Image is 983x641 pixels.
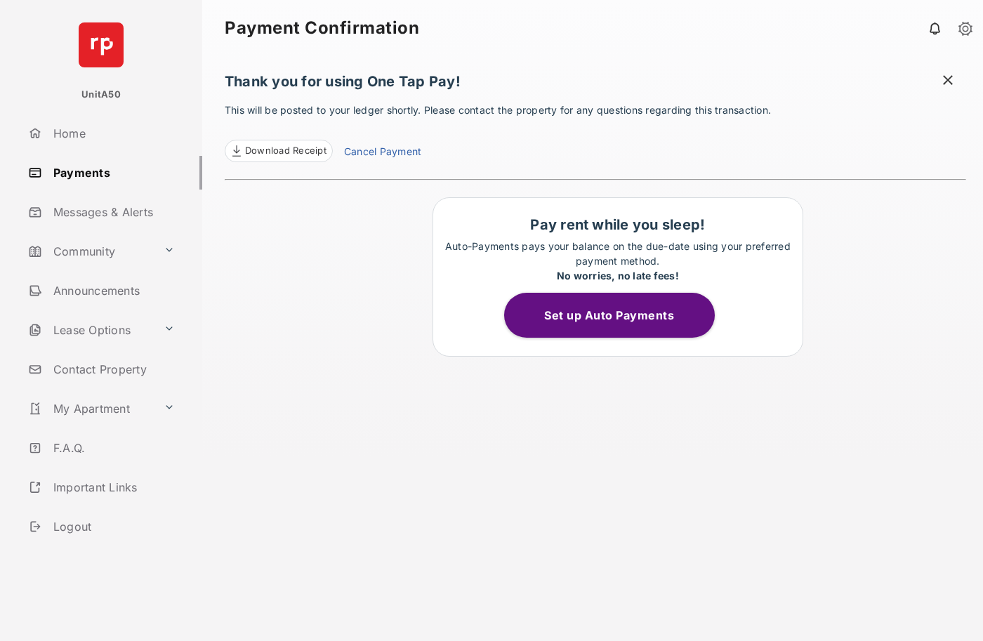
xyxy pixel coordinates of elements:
a: Payments [22,156,202,190]
a: Messages & Alerts [22,195,202,229]
a: Cancel Payment [344,144,421,162]
a: Lease Options [22,313,158,347]
h1: Thank you for using One Tap Pay! [225,73,966,97]
p: This will be posted to your ledger shortly. Please contact the property for any questions regardi... [225,103,966,162]
a: Set up Auto Payments [504,308,732,322]
p: Auto-Payments pays your balance on the due-date using your preferred payment method. [440,239,796,283]
a: Important Links [22,470,180,504]
strong: Payment Confirmation [225,20,419,37]
h1: Pay rent while you sleep! [440,216,796,233]
a: Contact Property [22,352,202,386]
a: Download Receipt [225,140,333,162]
a: Community [22,234,158,268]
img: svg+xml;base64,PHN2ZyB4bWxucz0iaHR0cDovL3d3dy53My5vcmcvMjAwMC9zdmciIHdpZHRoPSI2NCIgaGVpZ2h0PSI2NC... [79,22,124,67]
a: My Apartment [22,392,158,425]
span: Download Receipt [245,144,326,158]
a: Announcements [22,274,202,308]
a: F.A.Q. [22,431,202,465]
a: Home [22,117,202,150]
div: No worries, no late fees! [440,268,796,283]
a: Logout [22,510,202,543]
p: UnitA50 [81,88,121,102]
button: Set up Auto Payments [504,293,715,338]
